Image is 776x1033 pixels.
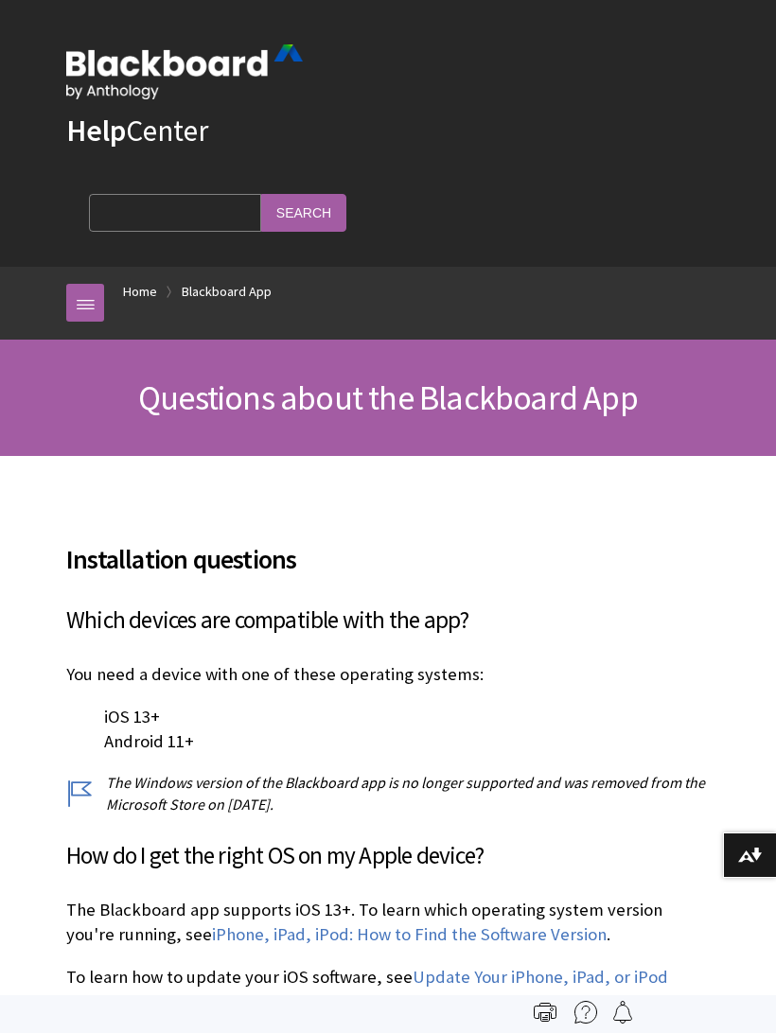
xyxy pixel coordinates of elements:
[138,376,638,419] span: Questions about the Blackboard App
[66,898,710,947] p: The Blackboard app supports iOS 13+. To learn which operating system version you're running, see .
[66,539,710,579] span: Installation questions
[66,662,710,687] p: You need a device with one of these operating systems:
[66,112,126,149] strong: Help
[182,280,272,304] a: Blackboard App
[611,1001,634,1024] img: Follow this page
[66,705,710,754] p: iOS 13+ Android 11+
[66,838,710,874] h3: How do I get the right OS on my Apple device?
[66,112,208,149] a: HelpCenter
[123,280,157,304] a: Home
[212,923,607,946] a: iPhone, iPad, iPod: How to Find the Software Version
[574,1001,597,1024] img: More help
[261,194,346,231] input: Search
[66,772,710,814] p: The Windows version of the Blackboard app is no longer supported and was removed from the Microso...
[534,1001,556,1024] img: Print
[66,603,710,639] h3: Which devices are compatible with the app?
[66,966,668,1013] a: Update Your iPhone, iPad, or iPod Touch
[66,44,303,99] img: Blackboard by Anthology
[66,965,710,1014] p: To learn how to update your iOS software, see .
